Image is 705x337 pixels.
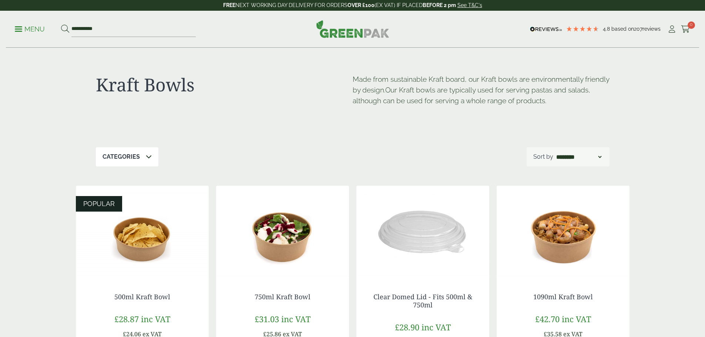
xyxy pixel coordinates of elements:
img: Kraft Bowl 750ml with Goats Cheese Salad Open [216,186,349,278]
span: Our Kraft bowls are typically used for serving pastas and salads, although can be used for servin... [353,86,590,105]
a: 500ml Kraft Bowl [114,292,170,301]
span: Made from sustainable Kraft board, our Kraft bowls are environmentally friendly by design. [353,75,609,94]
img: Kraft Bowl 1090ml with Prawns and Rice [497,186,630,278]
span: reviews [642,26,661,32]
span: £31.03 [255,313,279,324]
span: 4.8 [603,26,611,32]
a: 1090ml Kraft Bowl [533,292,593,301]
p: Menu [15,25,45,34]
a: 750ml Kraft Bowl [255,292,310,301]
p: Sort by [533,152,553,161]
img: Clear Domed Lid - Fits 750ml-0 [356,186,489,278]
img: Kraft Bowl 500ml with Nachos [76,186,209,278]
span: inc VAT [141,313,170,324]
span: inc VAT [281,313,310,324]
h1: Kraft Bowls [96,74,353,95]
img: REVIEWS.io [530,27,562,32]
p: Categories [103,152,140,161]
div: 4.79 Stars [566,26,599,32]
strong: OVER £100 [348,2,375,8]
strong: BEFORE 2 pm [423,2,456,8]
i: My Account [667,26,677,33]
span: POPULAR [83,200,115,208]
span: 207 [634,26,642,32]
img: GreenPak Supplies [316,20,389,38]
span: inc VAT [562,313,591,324]
a: Clear Domed Lid - Fits 500ml & 750ml [373,292,472,309]
span: £28.87 [114,313,139,324]
select: Shop order [555,152,603,161]
span: 0 [688,21,695,29]
a: Menu [15,25,45,32]
i: Cart [681,26,690,33]
span: inc VAT [422,321,451,333]
span: Based on [611,26,634,32]
span: £42.70 [535,313,560,324]
strong: FREE [223,2,235,8]
a: See T&C's [457,2,482,8]
span: £28.90 [395,321,419,333]
a: 0 [681,24,690,35]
